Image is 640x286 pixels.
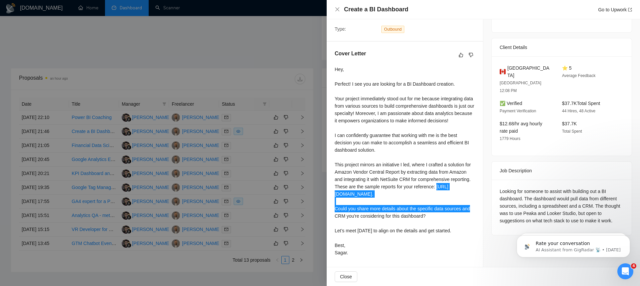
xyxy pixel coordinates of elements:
[500,68,506,75] img: 🇨🇦
[500,109,536,113] span: Payment Verification
[500,81,541,93] span: [GEOGRAPHIC_DATA] 12:08 PM
[469,52,473,58] span: dislike
[562,109,595,113] span: 44 Hires, 48 Active
[507,221,640,268] iframe: Intercom notifications message
[562,65,572,71] span: ⭐ 5
[562,129,582,134] span: Total Spent
[381,26,404,33] span: Outbound
[500,162,624,180] div: Job Description
[457,51,465,59] button: like
[500,136,520,141] span: 1779 Hours
[459,52,463,58] span: like
[344,5,408,14] h4: Create a BI Dashboard
[507,64,551,79] span: [GEOGRAPHIC_DATA]
[631,263,636,269] span: 4
[628,8,632,12] span: export
[562,101,600,106] span: $37.7K Total Spent
[335,7,340,12] button: Close
[562,73,596,78] span: Average Feedback
[598,7,632,12] a: Go to Upworkexport
[617,263,633,279] iframe: Intercom live chat
[500,101,522,106] span: ✅ Verified
[335,66,475,256] div: Hey, Perfect! I see you are looking for a BI Dashboard creation. Your project immediately stood o...
[562,121,577,126] span: $37.7K
[335,271,357,282] button: Close
[335,26,346,32] span: Type:
[335,7,340,12] span: close
[500,38,624,56] div: Client Details
[500,188,624,224] div: Looking for someone to assist with building out a BI dashboard. The dashboard would pull data fro...
[500,121,542,134] span: $12.68/hr avg hourly rate paid
[335,50,366,58] h5: Cover Letter
[467,51,475,59] button: dislike
[340,273,352,280] span: Close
